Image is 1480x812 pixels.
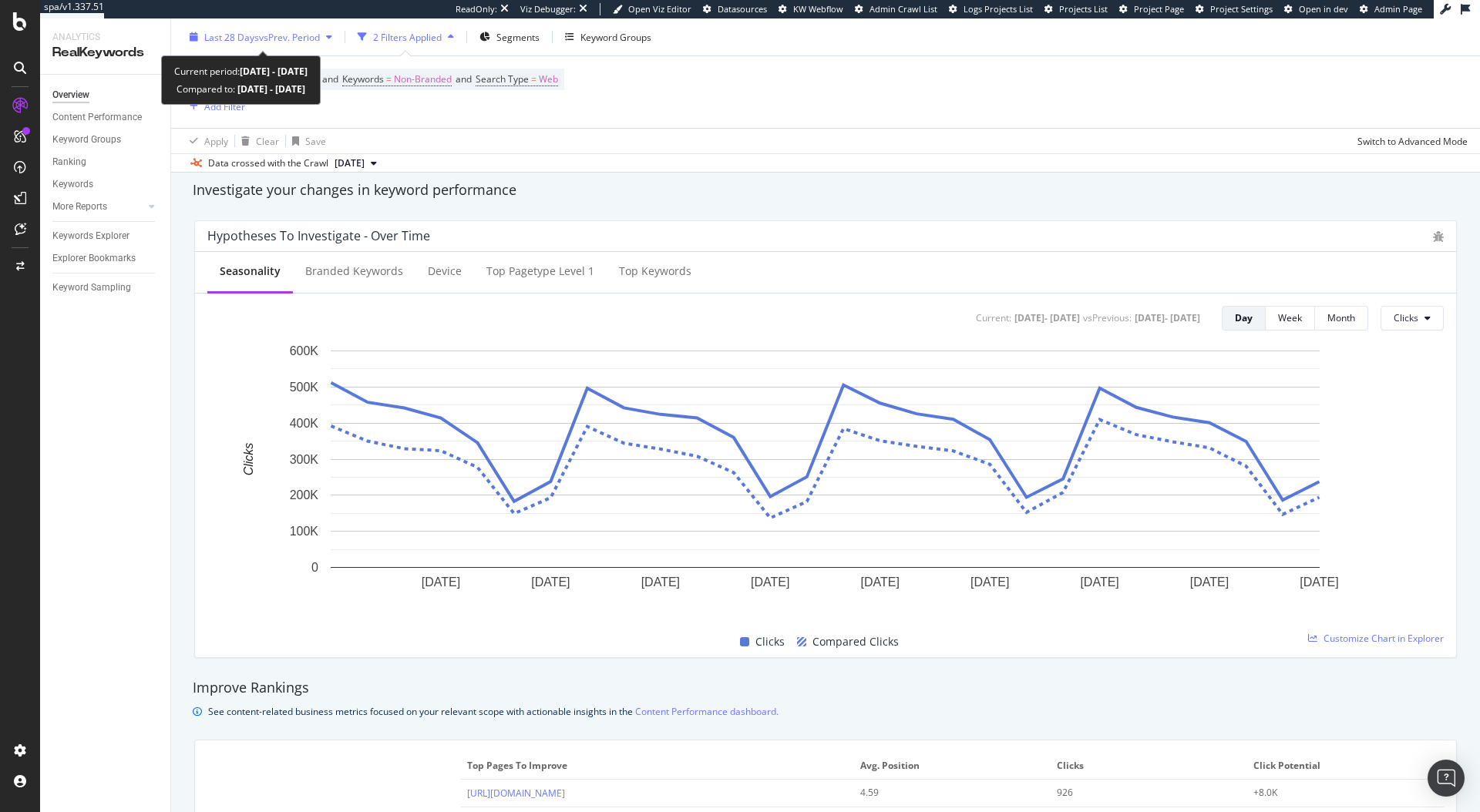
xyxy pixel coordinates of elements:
[641,575,680,588] text: [DATE]
[183,25,338,49] button: Last 28 DaysvsPrev. Period
[1210,3,1273,15] span: Project Settings
[1057,786,1223,800] div: 926
[290,381,319,394] text: 500K
[1134,3,1184,15] span: Project Page
[259,30,320,43] span: vs Prev. Period
[1360,3,1422,15] a: Admin Page
[422,575,460,588] text: [DATE]
[1253,759,1434,773] span: Click Potential
[52,109,142,126] div: Content Performance
[1253,786,1419,800] div: +8.0K
[1433,231,1444,242] div: bug
[208,703,779,720] div: See content-related business metrics focused on your relevant scope with actionable insights in the
[531,72,536,86] span: =
[976,311,1011,324] div: Current:
[1083,311,1132,324] div: vs Previous :
[290,488,319,502] text: 200K
[183,129,228,153] button: Apply
[1357,134,1468,147] div: Switch to Advanced Mode
[949,3,1033,15] a: Logs Projects List
[1300,575,1338,588] text: [DATE]
[52,250,160,267] a: Explorer Bookmarks
[1235,311,1253,324] div: Day
[177,80,305,98] div: Compared to:
[52,280,131,296] div: Keyword Sampling
[1190,575,1229,588] text: [DATE]
[52,250,136,267] div: Explorer Bookmarks
[335,156,365,170] span: 2025 Sep. 26th
[174,62,308,80] div: Current period:
[613,3,691,15] a: Open Viz Editor
[1278,311,1302,324] div: Week
[467,787,565,800] a: [URL][DOMAIN_NAME]
[473,25,546,49] button: Segments
[1080,575,1118,588] text: [DATE]
[718,3,767,15] span: Datasources
[812,632,899,651] span: Compared Clicks
[1059,3,1108,15] span: Projects List
[290,452,319,465] text: 300K
[52,199,107,215] div: More Reports
[351,25,460,49] button: 2 Filters Applied
[52,87,160,103] a: Overview
[305,263,403,279] div: Branded Keywords
[456,3,497,15] div: ReadOnly:
[52,228,129,244] div: Keywords Explorer
[52,132,121,148] div: Keyword Groups
[1374,3,1422,15] span: Admin Page
[290,344,319,357] text: 600K
[256,134,279,147] div: Clear
[52,199,144,215] a: More Reports
[1057,759,1237,773] span: Clicks
[52,228,160,244] a: Keywords Explorer
[52,44,158,62] div: RealKeywords
[1222,306,1266,331] button: Day
[52,109,160,126] a: Content Performance
[193,180,1458,200] div: Investigate your changes in keyword performance
[208,156,328,170] div: Data crossed with the Crawl
[242,442,255,475] text: Clicks
[496,30,540,43] span: Segments
[456,72,472,86] span: and
[286,129,326,153] button: Save
[183,97,245,116] button: Add Filter
[290,525,319,538] text: 100K
[619,263,691,279] div: Top Keywords
[1324,632,1444,645] span: Customize Chart in Explorer
[869,3,937,15] span: Admin Crawl List
[204,30,259,43] span: Last 28 Days
[235,82,305,96] b: [DATE] - [DATE]
[755,632,785,651] span: Clicks
[531,575,570,588] text: [DATE]
[855,3,937,15] a: Admin Crawl List
[1351,129,1468,153] button: Switch to Advanced Mode
[52,176,93,193] div: Keywords
[52,280,160,296] a: Keyword Sampling
[193,678,1458,698] div: Improve Rankings
[628,3,691,15] span: Open Viz Editor
[1428,760,1465,797] div: Open Intercom Messenger
[52,154,86,170] div: Ranking
[394,69,452,90] span: Non-Branded
[207,343,1444,615] div: A chart.
[964,3,1033,15] span: Logs Projects List
[1284,3,1348,15] a: Open in dev
[1308,632,1444,645] a: Customize Chart in Explorer
[52,154,160,170] a: Ranking
[204,134,228,147] div: Apply
[559,25,658,49] button: Keyword Groups
[580,30,651,43] div: Keyword Groups
[311,561,318,574] text: 0
[860,786,1026,800] div: 4.59
[861,575,900,588] text: [DATE]
[193,703,1458,720] div: info banner
[328,154,383,173] button: [DATE]
[373,30,442,43] div: 2 Filters Applied
[240,65,308,78] b: [DATE] - [DATE]
[703,3,767,15] a: Datasources
[467,759,844,773] span: Top pages to improve
[1327,311,1355,324] div: Month
[235,129,279,153] button: Clear
[486,263,594,279] div: Top pagetype Level 1
[970,575,1009,588] text: [DATE]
